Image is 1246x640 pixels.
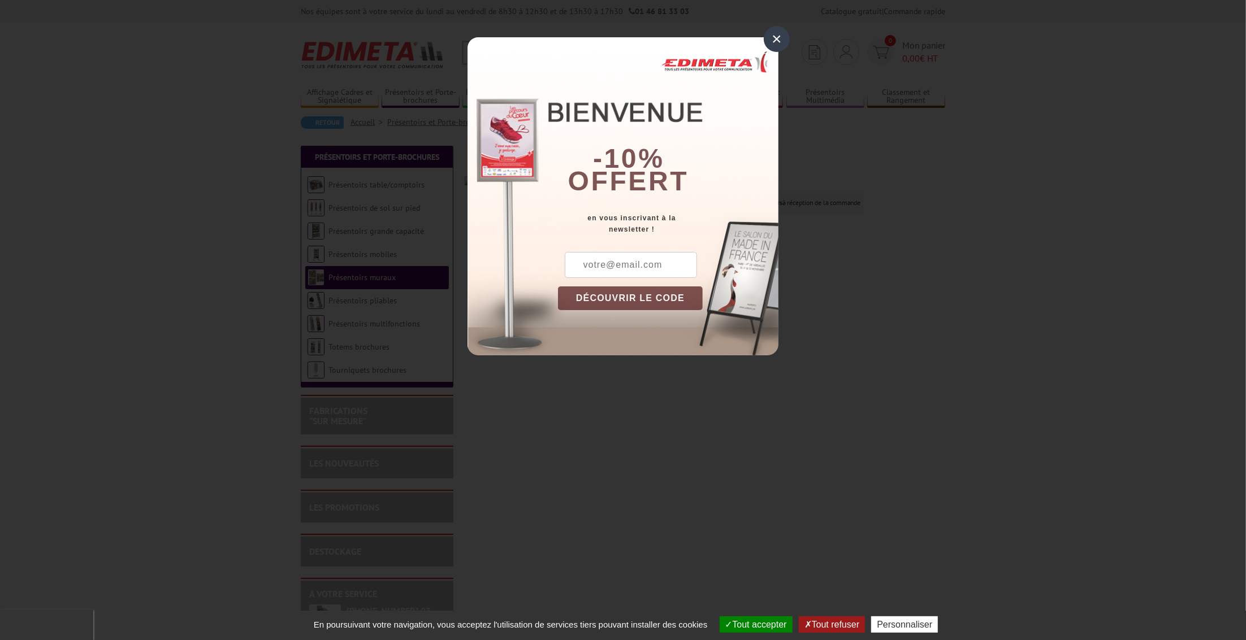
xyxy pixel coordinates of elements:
div: en vous inscrivant à la newsletter ! [558,212,778,235]
button: DÉCOUVRIR LE CODE [558,286,703,310]
button: Tout refuser [799,616,865,633]
div: × [764,26,790,52]
button: Tout accepter [720,616,793,633]
span: En poursuivant votre navigation, vous acceptez l'utilisation de services tiers pouvant installer ... [308,620,713,629]
font: offert [568,166,689,196]
button: Personnaliser (fenêtre modale) [871,616,938,633]
input: votre@email.com [565,252,697,278]
b: -10% [593,143,664,173]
